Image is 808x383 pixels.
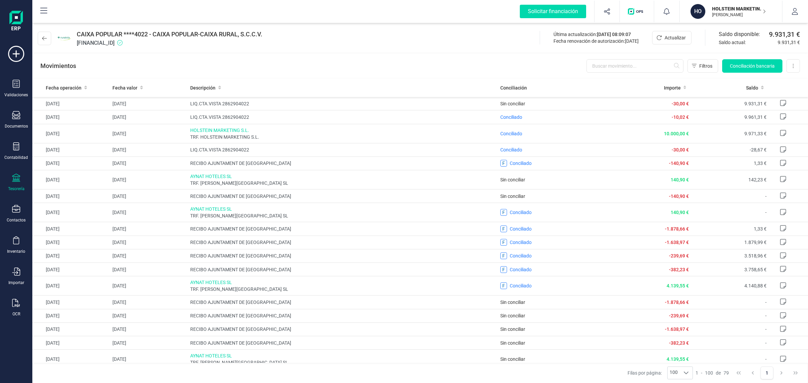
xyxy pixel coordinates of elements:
[665,300,689,305] span: -1.878,66 €
[696,370,729,376] div: -
[692,236,769,249] td: 1.879,99 €
[628,8,646,15] img: Logo de OPS
[190,100,495,107] span: LIQ.CTA.VISTA 2862904022
[190,134,495,140] span: TRF. HOLSTEIN MARKETING S.L.
[32,249,110,263] td: [DATE]
[500,266,507,273] div: F
[190,252,495,259] span: RECIBO AJUNTAMENT DE [GEOGRAPHIC_DATA]
[190,239,495,246] span: RECIBO AJUNTAMENT DE [GEOGRAPHIC_DATA]
[500,114,522,120] span: Conciliado
[32,309,110,322] td: [DATE]
[500,300,525,305] span: Sin conciliar
[110,236,187,249] td: [DATE]
[190,84,215,91] span: Descripción
[692,156,769,170] td: 1,33 €
[510,161,532,166] span: Conciliado
[500,239,507,246] div: F
[32,322,110,336] td: [DATE]
[665,34,686,41] span: Actualizar
[32,336,110,350] td: [DATE]
[732,367,745,379] button: First Page
[110,263,187,276] td: [DATE]
[190,146,495,153] span: LIQ.CTA.VISTA 2862904022
[553,38,639,44] div: Fecha renovación de autorización:
[624,1,650,22] button: Logo de OPS
[664,84,681,91] span: Importe
[667,283,689,288] span: 4.139,55 €
[692,189,769,203] td: -
[692,276,769,295] td: 4.140,88 €
[32,276,110,295] td: [DATE]
[778,39,800,46] span: 9.931,31 €
[769,30,800,39] span: 9.931,31 €
[500,194,525,199] span: Sin conciliar
[8,186,25,191] div: Tesorería
[110,336,187,350] td: [DATE]
[671,210,689,215] span: 140,90 €
[190,173,495,180] span: AYNAT HOTELES SL
[672,101,689,106] span: -30,00 €
[190,299,495,306] span: RECIBO AJUNTAMENT DE [GEOGRAPHIC_DATA]
[110,110,187,124] td: [DATE]
[9,11,23,32] img: Logo Finanedi
[722,59,782,73] button: Conciliación bancaria
[669,267,689,272] span: -382,23 €
[510,267,532,272] span: Conciliado
[664,131,689,136] span: 10.000,00 €
[719,30,766,38] span: Saldo disponible:
[4,92,28,98] div: Validaciones
[32,236,110,249] td: [DATE]
[500,160,507,167] div: F
[110,276,187,295] td: [DATE]
[110,203,187,222] td: [DATE]
[553,31,639,38] div: Última actualización:
[723,370,729,376] span: 79
[719,39,775,46] span: Saldo actual:
[665,326,689,332] span: -1.638,97 €
[652,31,692,44] button: Actualizar
[692,249,769,263] td: 3.518,96 €
[110,124,187,143] td: [DATE]
[110,222,187,236] td: [DATE]
[692,295,769,309] td: -
[110,189,187,203] td: [DATE]
[500,282,507,289] div: F
[500,313,525,318] span: Sin conciliar
[190,279,495,286] span: AYNAT HOTELES SL
[110,309,187,322] td: [DATE]
[190,193,495,200] span: RECIBO AJUNTAMENT DE [GEOGRAPHIC_DATA]
[110,170,187,189] td: [DATE]
[586,59,683,73] input: Buscar movimiento...
[110,249,187,263] td: [DATE]
[112,84,137,91] span: Fecha valor
[692,97,769,110] td: 9.931,31 €
[665,240,689,245] span: -1.638,97 €
[110,295,187,309] td: [DATE]
[32,203,110,222] td: [DATE]
[7,249,25,254] div: Inventario
[789,367,802,379] button: Last Page
[500,147,522,152] span: Conciliado
[4,155,28,160] div: Contabilidad
[687,59,718,73] button: Filtros
[110,97,187,110] td: [DATE]
[692,110,769,124] td: 9.961,31 €
[190,340,495,346] span: RECIBO AJUNTAMENT DE [GEOGRAPHIC_DATA]
[190,225,495,232] span: RECIBO AJUNTAMENT DE [GEOGRAPHIC_DATA]
[692,222,769,236] td: 1,33 €
[190,160,495,167] span: RECIBO AJUNTAMENT DE [GEOGRAPHIC_DATA]
[32,124,110,143] td: [DATE]
[672,147,689,152] span: -30,00 €
[692,124,769,143] td: 9.971,33 €
[500,131,522,136] span: Conciliado
[32,170,110,189] td: [DATE]
[77,30,262,39] span: CAIXA POPULAR ****4022 - CAIXA POPULAR-CAIXA RURAL, S.C.C.V.
[8,280,24,285] div: Importar
[712,12,766,18] p: [PERSON_NAME]
[77,39,262,47] span: [FINANCIAL_ID]
[110,322,187,336] td: [DATE]
[761,367,773,379] button: Page 1
[5,124,28,129] div: Documentos
[32,350,110,369] td: [DATE]
[692,309,769,322] td: -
